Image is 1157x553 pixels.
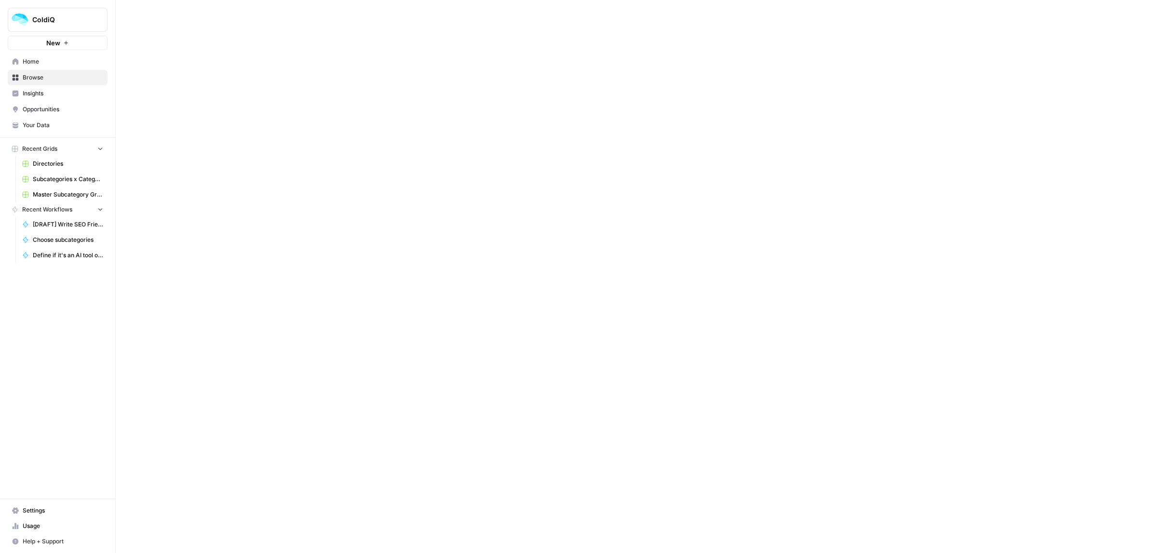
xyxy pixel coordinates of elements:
[18,171,108,187] a: Subcategories x Categories
[33,175,103,184] span: Subcategories x Categories
[46,38,60,48] span: New
[33,190,103,199] span: Master Subcategory Grid View (1).csv
[11,11,28,28] img: ColdiQ Logo
[8,70,108,85] a: Browse
[8,54,108,69] a: Home
[18,156,108,171] a: Directories
[8,36,108,50] button: New
[33,159,103,168] span: Directories
[23,537,103,546] span: Help + Support
[22,145,57,153] span: Recent Grids
[22,205,72,214] span: Recent Workflows
[8,503,108,518] a: Settings
[23,121,103,130] span: Your Data
[8,534,108,549] button: Help + Support
[8,142,108,156] button: Recent Grids
[18,232,108,248] a: Choose subcategories
[23,57,103,66] span: Home
[23,105,103,114] span: Opportunities
[23,522,103,530] span: Usage
[23,73,103,82] span: Browse
[23,89,103,98] span: Insights
[32,15,91,25] span: ColdiQ
[8,8,108,32] button: Workspace: ColdiQ
[8,202,108,217] button: Recent Workflows
[18,187,108,202] a: Master Subcategory Grid View (1).csv
[18,217,108,232] a: [DRAFT] Write SEO Friendly Sub-Category Description VER2 by [PERSON_NAME]
[18,248,108,263] a: Define if it's an AI tool or not?
[8,118,108,133] a: Your Data
[8,102,108,117] a: Opportunities
[8,86,108,101] a: Insights
[8,518,108,534] a: Usage
[33,236,103,244] span: Choose subcategories
[33,251,103,260] span: Define if it's an AI tool or not?
[23,506,103,515] span: Settings
[33,220,103,229] span: [DRAFT] Write SEO Friendly Sub-Category Description VER2 by [PERSON_NAME]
